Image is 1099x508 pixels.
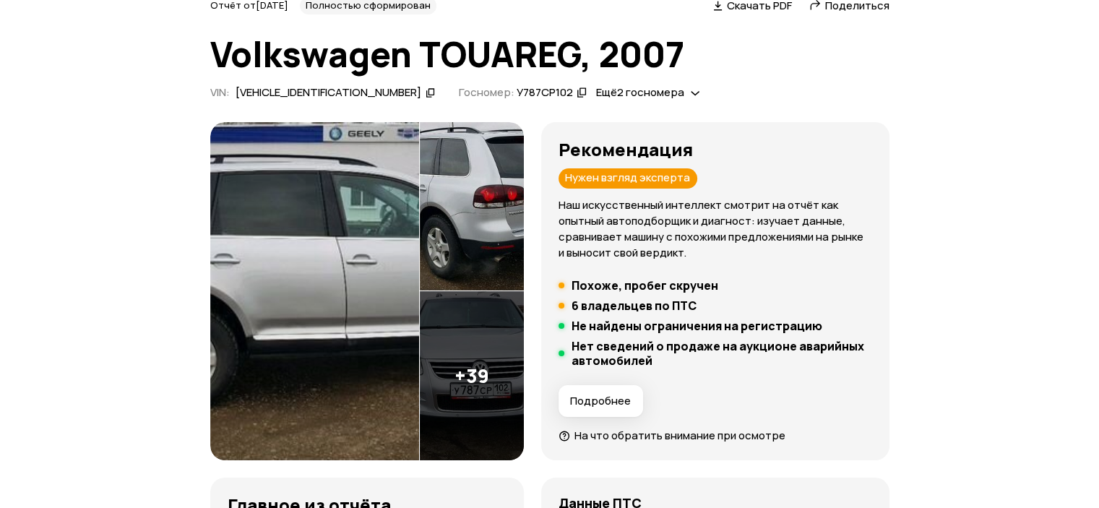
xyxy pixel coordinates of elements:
[572,298,697,313] h5: 6 владельцев по ПТС
[559,168,697,189] div: Нужен взгляд эксперта
[572,339,872,368] h5: Нет сведений о продаже на аукционе аварийных автомобилей
[559,139,872,160] h3: Рекомендация
[570,394,631,408] span: Подробнее
[559,385,643,417] button: Подробнее
[574,428,785,443] span: На что обратить внимание при осмотре
[572,319,822,333] h5: Не найдены ограничения на регистрацию
[516,85,572,100] div: У787СР102
[559,428,785,443] a: На что обратить внимание при осмотре
[210,85,230,100] span: VIN :
[458,85,514,100] span: Госномер:
[236,85,421,100] div: [VEHICLE_IDENTIFICATION_NUMBER]
[595,85,684,100] span: Ещё 2 госномера
[559,197,872,261] p: Наш искусственный интеллект смотрит на отчёт как опытный автоподборщик и диагност: изучает данные...
[572,278,718,293] h5: Похоже, пробег скручен
[210,35,889,74] h1: Volkswagen TOUAREG, 2007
